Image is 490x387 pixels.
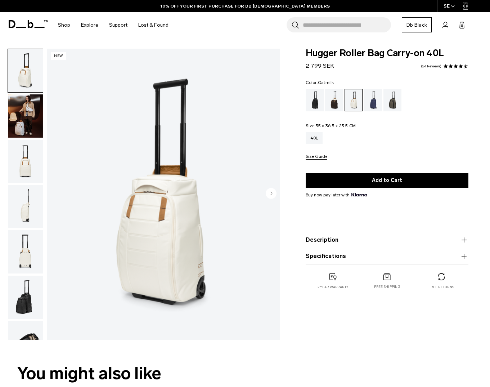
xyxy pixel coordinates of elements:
[51,52,66,60] p: New
[306,62,334,69] span: 2 799 SEK
[318,285,349,290] p: 2 year warranty
[8,321,43,364] img: Hugger Roller Bag Carry-on 40L Oatmilk
[383,89,401,111] a: Forest Green
[421,64,441,68] a: 24 reviews
[306,80,334,85] legend: Color:
[8,275,43,319] button: Hugger Roller Bag Carry-on 40L Oatmilk
[364,89,382,111] a: Blue Hour
[402,17,432,32] a: Db Black
[8,276,43,319] img: Hugger Roller Bag Carry-on 40L Oatmilk
[318,80,334,85] span: Oatmilk
[306,192,367,198] span: Buy now pay later with
[53,12,174,38] nav: Main Navigation
[306,89,324,111] a: Black Out
[345,89,363,111] a: Oatmilk
[8,139,43,183] button: Hugger Roller Bag Carry-on 40L Oatmilk
[374,284,400,289] p: Free shipping
[8,49,43,92] img: Hugger Roller Bag Carry-on 40L Oatmilk
[8,230,43,273] img: Hugger Roller Bag Carry-on 40L Oatmilk
[8,185,43,228] img: Hugger Roller Bag Carry-on 40L Oatmilk
[428,285,454,290] p: Free returns
[306,124,356,128] legend: Size:
[325,89,343,111] a: Cappuccino
[17,361,473,386] h2: You might also like
[266,188,277,200] button: Next slide
[351,193,367,196] img: {"height" => 20, "alt" => "Klarna"}
[47,49,280,340] img: Hugger Roller Bag Carry-on 40L Oatmilk
[8,184,43,228] button: Hugger Roller Bag Carry-on 40L Oatmilk
[8,321,43,365] button: Hugger Roller Bag Carry-on 40L Oatmilk
[8,49,43,93] button: Hugger Roller Bag Carry-on 40L Oatmilk
[138,12,168,38] a: Lost & Found
[306,49,468,58] span: Hugger Roller Bag Carry-on 40L
[58,12,70,38] a: Shop
[8,140,43,183] img: Hugger Roller Bag Carry-on 40L Oatmilk
[161,3,330,9] a: 10% OFF YOUR FIRST PURCHASE FOR DB [DEMOGRAPHIC_DATA] MEMBERS
[306,173,468,188] button: Add to Cart
[47,49,280,340] li: 1 / 11
[8,230,43,274] button: Hugger Roller Bag Carry-on 40L Oatmilk
[8,94,43,138] img: Hugger Roller Bag Carry-on 40L Oatmilk
[306,236,468,244] button: Description
[81,12,98,38] a: Explore
[306,252,468,261] button: Specifications
[306,154,327,160] button: Size Guide
[316,123,356,128] span: 55 x 36.5 x 23.5 CM
[109,12,127,38] a: Support
[306,132,323,144] a: 40L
